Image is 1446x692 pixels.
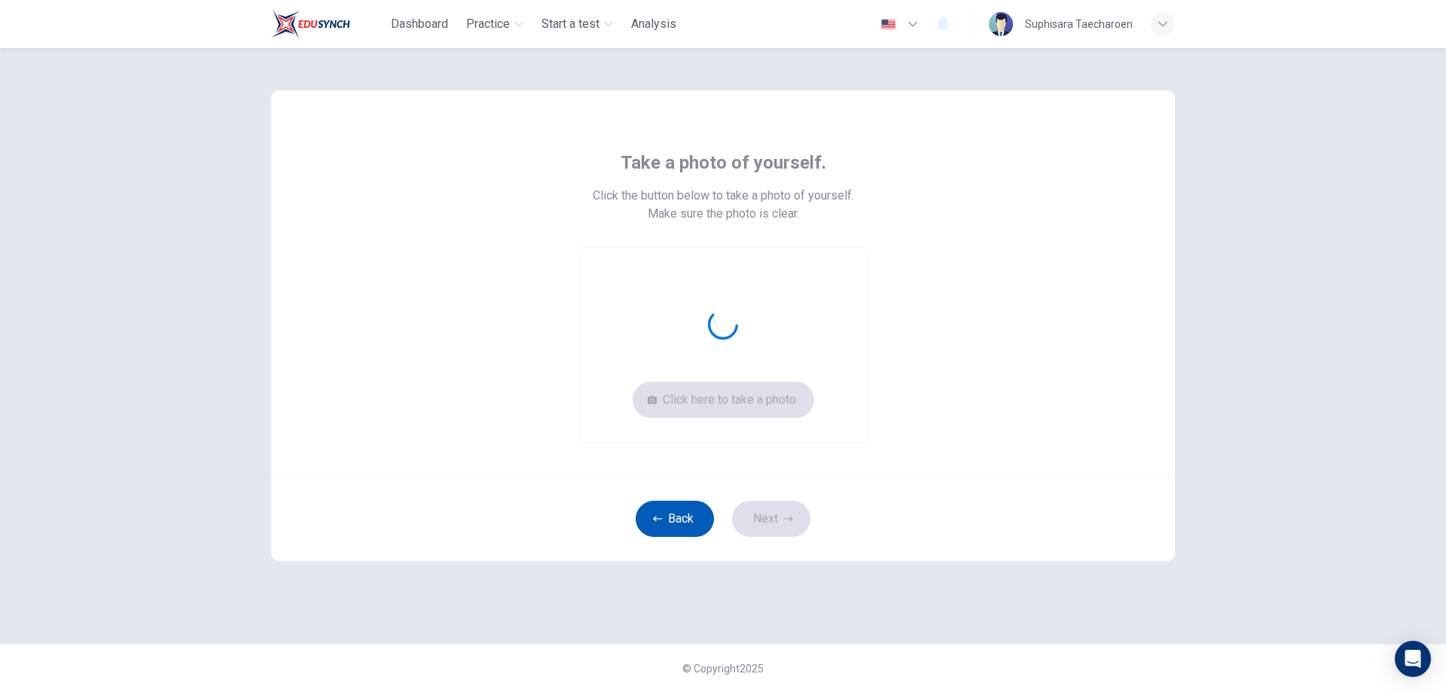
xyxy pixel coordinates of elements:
div: Open Intercom Messenger [1395,641,1431,677]
span: Dashboard [391,15,448,33]
button: Practice [460,11,529,38]
button: Dashboard [385,11,454,38]
img: Train Test logo [271,9,350,39]
span: Take a photo of yourself. [621,151,826,175]
span: © Copyright 2025 [682,663,764,675]
a: Train Test logo [271,9,385,39]
img: en [879,19,898,30]
button: Analysis [625,11,682,38]
img: Profile picture [989,12,1013,36]
span: Make sure the photo is clear. [648,205,799,223]
span: Click the button below to take a photo of yourself. [593,187,854,205]
span: Analysis [631,15,676,33]
button: Back [636,501,714,537]
button: Start a test [535,11,619,38]
div: Suphisara Taecharoen [1025,15,1133,33]
span: Practice [466,15,510,33]
span: Start a test [541,15,599,33]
